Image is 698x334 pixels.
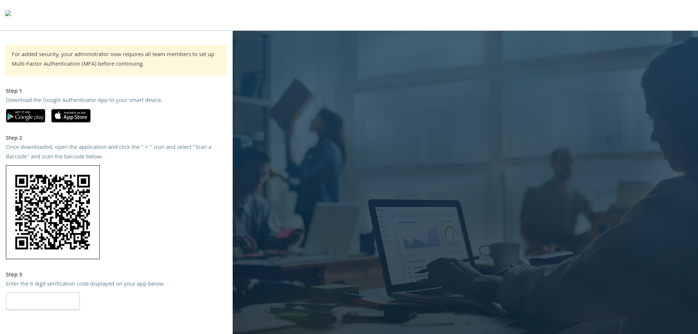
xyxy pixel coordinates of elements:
[6,271,22,280] strong: Step 3
[6,165,100,259] img: 4DwVN4b8EVrAAAAAElFTkSuQmCC
[6,96,227,106] div: Download the Google Authenticator App to your smart device.
[51,109,91,122] img: apple-app-store.svg
[6,134,22,143] strong: Step 2
[12,51,221,69] div: For added security, your administrator now requires all team members to set up Multi-Factor Authe...
[6,87,22,96] strong: Step 1
[6,143,227,162] div: Once downloaded, open the application and click the “ + “ icon and select “Scan a Barcode” and sc...
[6,109,45,122] img: google-play.svg
[6,280,227,290] div: Enter the 6 digit verification code displayed on your app below.
[5,8,11,22] img: todyl-logo-dark.svg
